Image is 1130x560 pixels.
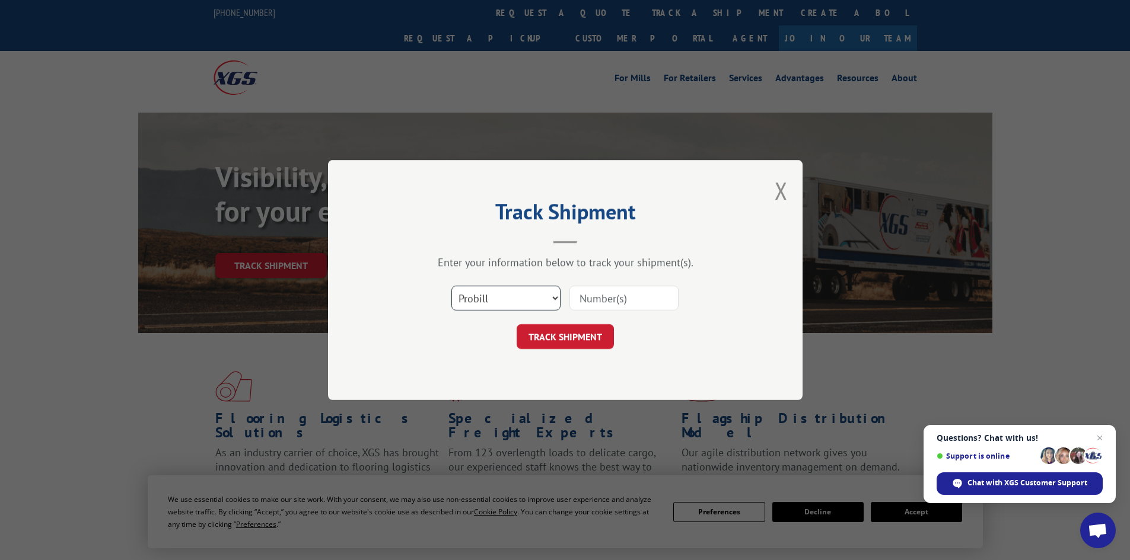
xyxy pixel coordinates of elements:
[937,472,1103,495] span: Chat with XGS Customer Support
[937,433,1103,443] span: Questions? Chat with us!
[967,478,1087,488] span: Chat with XGS Customer Support
[387,203,743,226] h2: Track Shipment
[1080,513,1116,548] a: Open chat
[775,175,788,206] button: Close modal
[387,255,743,269] div: Enter your information below to track your shipment(s).
[517,324,614,349] button: TRACK SHIPMENT
[569,286,679,311] input: Number(s)
[937,452,1036,460] span: Support is online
